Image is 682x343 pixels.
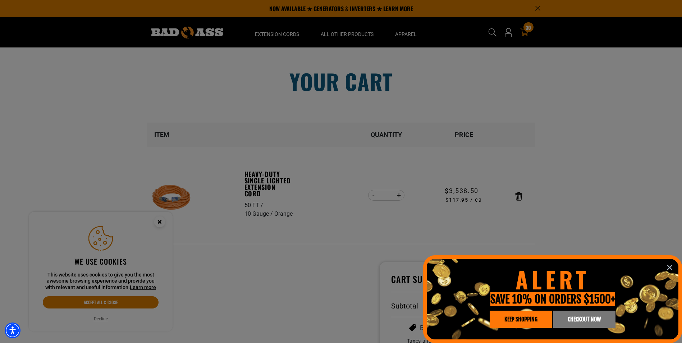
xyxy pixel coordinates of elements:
button: Close [664,262,675,273]
div: information [423,255,682,343]
span: SAVE 10% ON ORDERS $1500+ [490,292,615,306]
span: ALERT [516,262,590,296]
span: CHECKOUT NOW [568,316,601,322]
a: CHECKOUT NOW [553,311,615,328]
a: KEEP SHOPPING [490,311,552,328]
div: Accessibility Menu [5,323,20,338]
span: KEEP SHOPPING [504,316,537,322]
